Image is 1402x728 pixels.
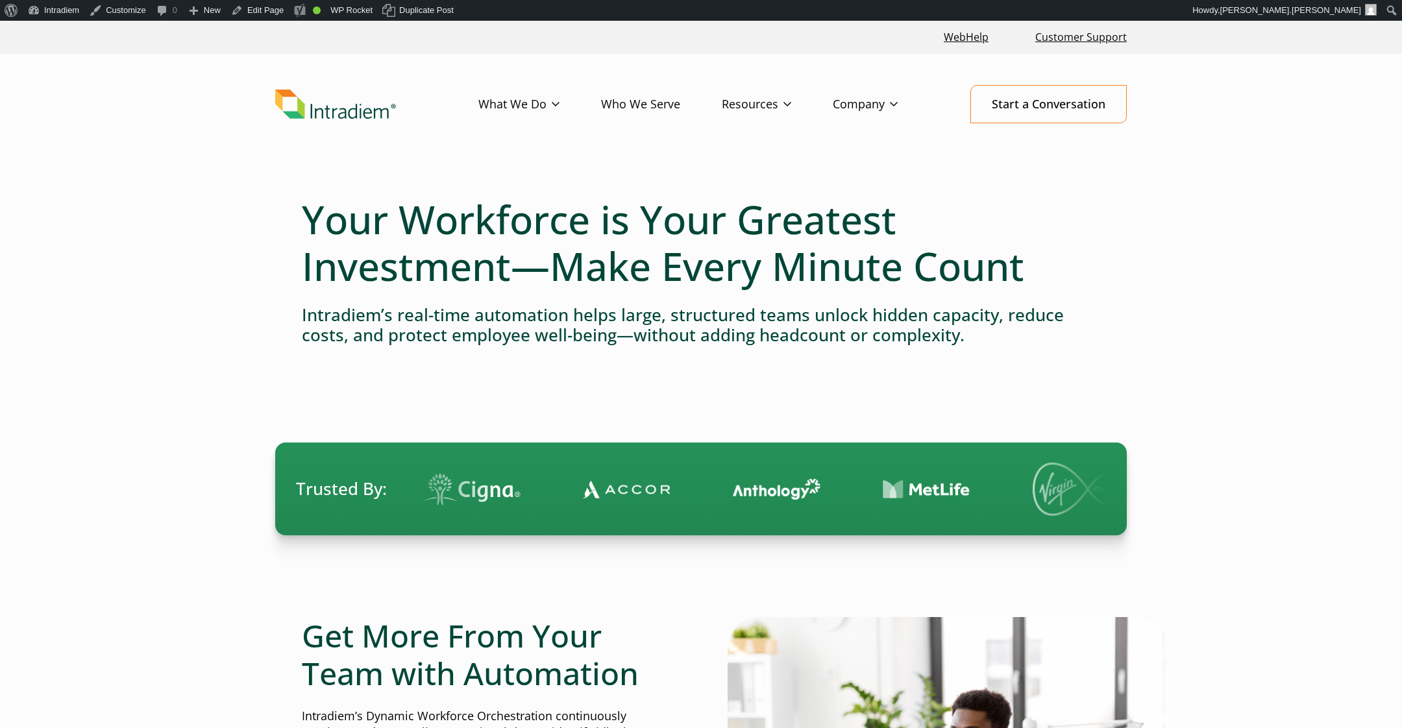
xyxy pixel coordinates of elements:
[302,305,1100,345] h4: Intradiem’s real-time automation helps large, structured teams unlock hidden capacity, reduce cos...
[275,90,478,119] a: Link to homepage of Intradiem
[970,85,1127,123] a: Start a Conversation
[833,86,939,123] a: Company
[478,86,601,123] a: What We Do
[1029,463,1120,516] img: Virgin Media logo.
[296,477,387,501] span: Trusted By:
[601,86,722,123] a: Who We Serve
[302,617,674,692] h2: Get More From Your Team with Automation
[579,479,667,499] img: Contact Center Automation Accor Logo
[302,196,1100,289] h1: Your Workforce is Your Greatest Investment—Make Every Minute Count
[1220,5,1361,15] span: [PERSON_NAME].[PERSON_NAME]
[722,86,833,123] a: Resources
[939,23,994,51] a: Link opens in a new window
[879,479,966,500] img: Contact Center Automation MetLife Logo
[313,6,321,14] div: Good
[1030,23,1132,51] a: Customer Support
[275,90,396,119] img: Intradiem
